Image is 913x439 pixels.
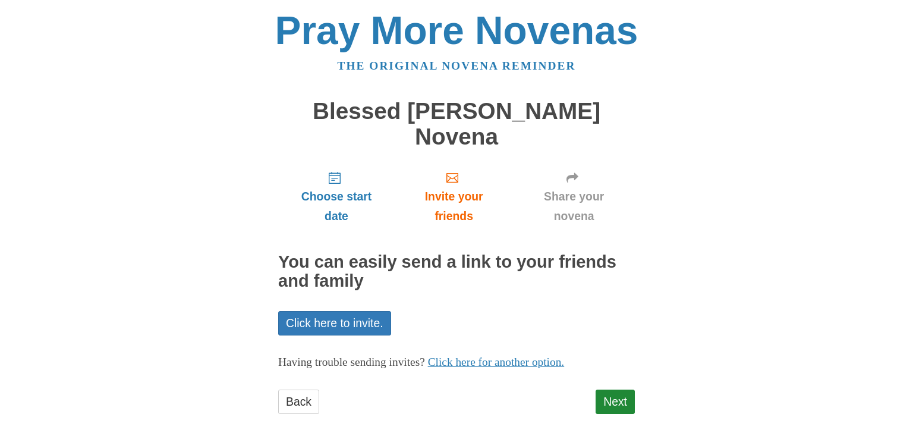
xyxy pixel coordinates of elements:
[278,311,391,335] a: Click here to invite.
[596,390,635,414] a: Next
[407,187,501,226] span: Invite your friends
[278,99,635,149] h1: Blessed [PERSON_NAME] Novena
[278,356,425,368] span: Having trouble sending invites?
[395,161,513,232] a: Invite your friends
[290,187,383,226] span: Choose start date
[275,8,638,52] a: Pray More Novenas
[278,253,635,291] h2: You can easily send a link to your friends and family
[513,161,635,232] a: Share your novena
[278,161,395,232] a: Choose start date
[338,59,576,72] a: The original novena reminder
[428,356,565,368] a: Click here for another option.
[525,187,623,226] span: Share your novena
[278,390,319,414] a: Back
